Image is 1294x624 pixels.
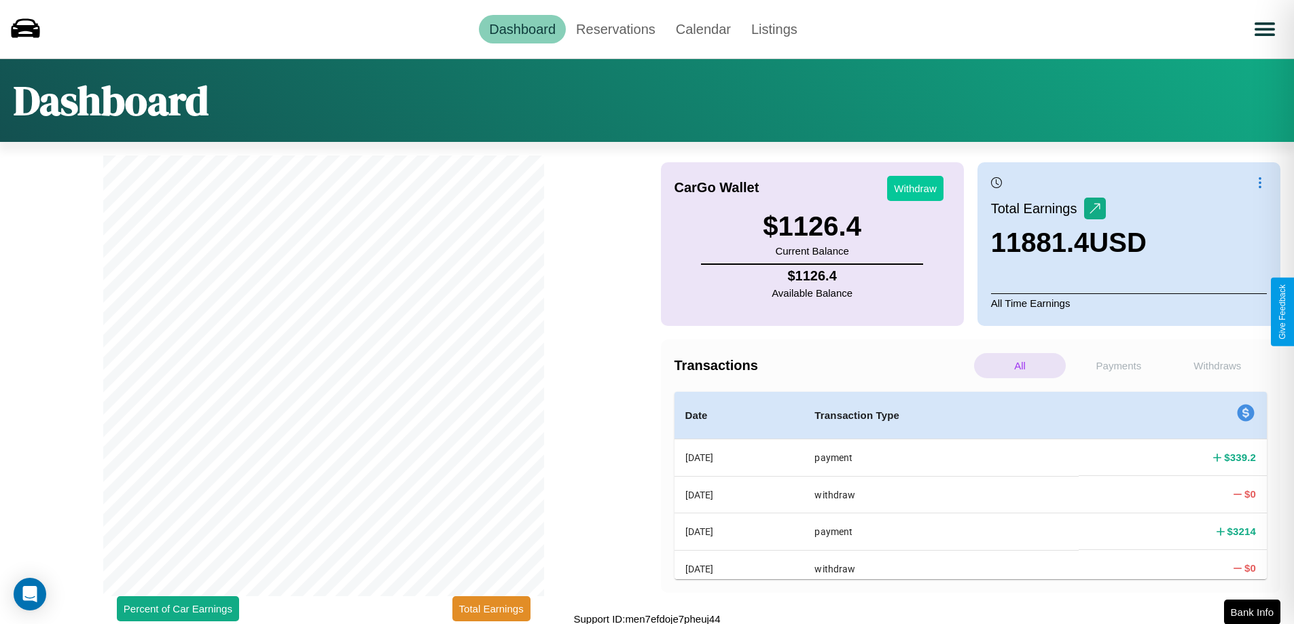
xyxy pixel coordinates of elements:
[675,439,804,477] th: [DATE]
[804,476,1079,513] th: withdraw
[675,476,804,513] th: [DATE]
[772,284,852,302] p: Available Balance
[675,550,804,587] th: [DATE]
[772,268,852,284] h4: $ 1126.4
[814,407,1068,424] h4: Transaction Type
[1244,561,1256,575] h4: $ 0
[1224,450,1256,464] h4: $ 339.2
[675,513,804,550] th: [DATE]
[1244,487,1256,501] h4: $ 0
[666,15,741,43] a: Calendar
[974,353,1066,378] p: All
[804,439,1079,477] th: payment
[763,211,861,242] h3: $ 1126.4
[452,596,531,621] button: Total Earnings
[763,242,861,260] p: Current Balance
[1073,353,1164,378] p: Payments
[804,550,1079,587] th: withdraw
[991,227,1147,258] h3: 11881.4 USD
[991,196,1084,221] p: Total Earnings
[1246,10,1284,48] button: Open menu
[991,293,1267,312] p: All Time Earnings
[741,15,808,43] a: Listings
[566,15,666,43] a: Reservations
[685,407,793,424] h4: Date
[1172,353,1263,378] p: Withdraws
[479,15,566,43] a: Dashboard
[675,180,759,196] h4: CarGo Wallet
[14,73,209,128] h1: Dashboard
[117,596,239,621] button: Percent of Car Earnings
[804,513,1079,550] th: payment
[675,358,971,373] h4: Transactions
[1278,285,1287,339] div: Give Feedback
[887,176,943,201] button: Withdraw
[1227,524,1256,538] h4: $ 3214
[14,578,46,610] div: Open Intercom Messenger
